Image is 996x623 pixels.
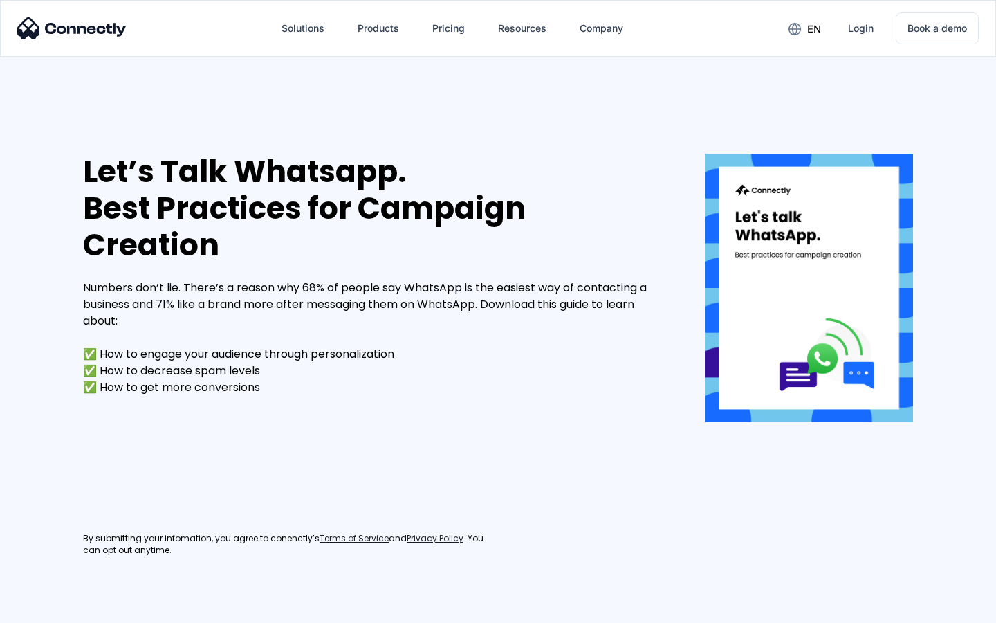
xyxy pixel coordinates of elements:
[487,12,557,45] div: Resources
[407,533,463,545] a: Privacy Policy
[14,599,83,618] aside: Language selected: English
[848,19,874,38] div: Login
[777,18,831,39] div: en
[421,12,476,45] a: Pricing
[569,12,634,45] div: Company
[270,12,335,45] div: Solutions
[432,19,465,38] div: Pricing
[358,19,399,38] div: Products
[807,19,821,39] div: en
[580,19,623,38] div: Company
[17,17,127,39] img: Connectly Logo
[896,12,979,44] a: Book a demo
[28,599,83,618] ul: Language list
[282,19,324,38] div: Solutions
[320,533,389,545] a: Terms of Service
[83,413,429,516] iframe: Form 0
[83,280,664,396] div: Numbers don’t lie. There’s a reason why 68% of people say WhatsApp is the easiest way of contacti...
[498,19,546,38] div: Resources
[83,154,664,263] div: Let’s Talk Whatsapp. Best Practices for Campaign Creation
[83,533,498,557] div: By submitting your infomation, you agree to conenctly’s and . You can opt out anytime.
[837,12,885,45] a: Login
[347,12,410,45] div: Products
